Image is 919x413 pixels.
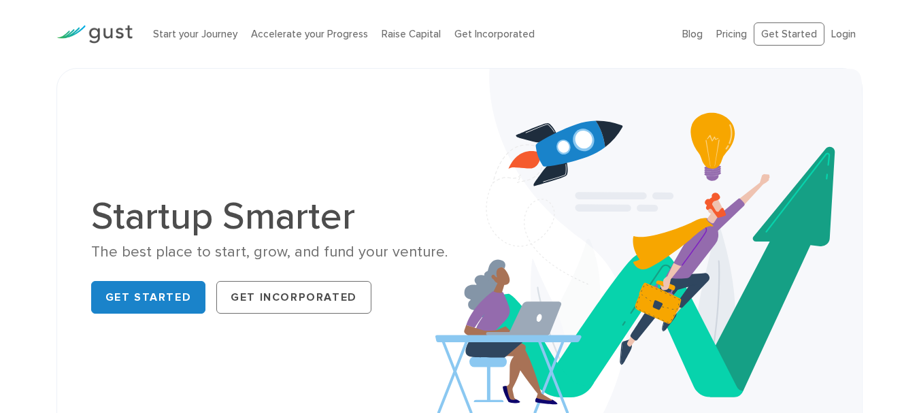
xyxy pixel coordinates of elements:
[153,28,237,40] a: Start your Journey
[382,28,441,40] a: Raise Capital
[754,22,824,46] a: Get Started
[91,197,450,235] h1: Startup Smarter
[251,28,368,40] a: Accelerate your Progress
[91,281,206,314] a: Get Started
[56,25,133,44] img: Gust Logo
[216,281,371,314] a: Get Incorporated
[716,28,747,40] a: Pricing
[454,28,535,40] a: Get Incorporated
[831,28,856,40] a: Login
[91,242,450,262] div: The best place to start, grow, and fund your venture.
[682,28,703,40] a: Blog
